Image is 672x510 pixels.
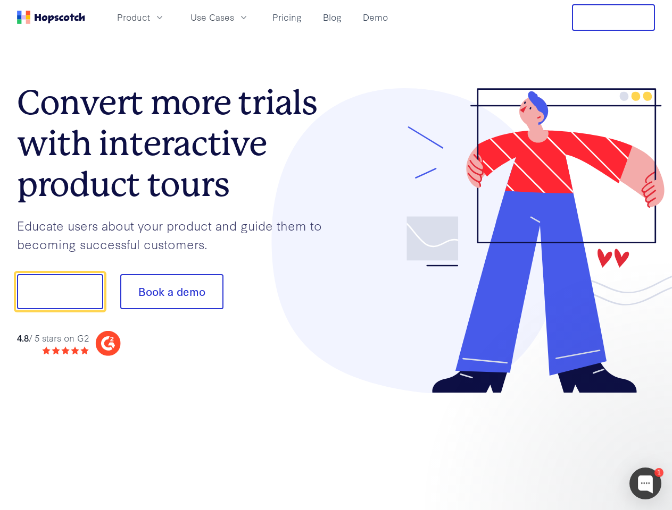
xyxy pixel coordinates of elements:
div: 1 [654,468,663,477]
div: / 5 stars on G2 [17,331,89,345]
a: Blog [319,8,346,26]
a: Home [17,11,85,24]
button: Book a demo [120,274,223,309]
button: Use Cases [184,8,255,26]
span: Use Cases [190,11,234,24]
span: Product [117,11,150,24]
button: Show me! [17,274,103,309]
button: Product [111,8,171,26]
a: Demo [359,8,392,26]
p: Educate users about your product and guide them to becoming successful customers. [17,216,336,253]
h1: Convert more trials with interactive product tours [17,82,336,205]
strong: 4.8 [17,331,29,344]
a: Pricing [268,8,306,26]
button: Free Trial [572,4,655,31]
